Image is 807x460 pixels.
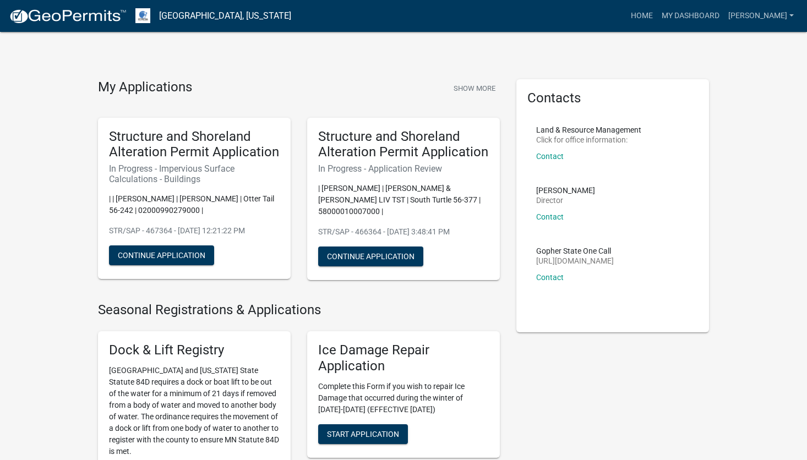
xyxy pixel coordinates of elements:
p: [GEOGRAPHIC_DATA] and [US_STATE] State Statute 84D requires a dock or boat lift to be out of the ... [109,365,280,457]
img: Otter Tail County, Minnesota [135,8,150,23]
h5: Contacts [527,90,698,106]
p: [PERSON_NAME] [536,187,595,194]
button: Continue Application [109,245,214,265]
button: Continue Application [318,247,423,266]
span: Start Application [327,429,399,438]
a: Contact [536,212,564,221]
p: Land & Resource Management [536,126,641,134]
p: Director [536,196,595,204]
a: Home [626,6,657,26]
a: [GEOGRAPHIC_DATA], [US_STATE] [159,7,291,25]
p: | | [PERSON_NAME] | [PERSON_NAME] | Otter Tail 56-242 | 02000990279000 | [109,193,280,216]
a: Contact [536,273,564,282]
p: Complete this Form if you wish to repair Ice Damage that occurred during the winter of [DATE]-[DA... [318,381,489,415]
a: My Dashboard [657,6,724,26]
a: [PERSON_NAME] [724,6,798,26]
h4: Seasonal Registrations & Applications [98,302,500,318]
p: STR/SAP - 466364 - [DATE] 3:48:41 PM [318,226,489,238]
h5: Structure and Shoreland Alteration Permit Application [318,129,489,161]
h5: Dock & Lift Registry [109,342,280,358]
p: [URL][DOMAIN_NAME] [536,257,614,265]
h4: My Applications [98,79,192,96]
p: STR/SAP - 467364 - [DATE] 12:21:22 PM [109,225,280,237]
h6: In Progress - Application Review [318,163,489,174]
h6: In Progress - Impervious Surface Calculations - Buildings [109,163,280,184]
p: Gopher State One Call [536,247,614,255]
p: Click for office information: [536,136,641,144]
a: Contact [536,152,564,161]
button: Show More [449,79,500,97]
button: Start Application [318,424,408,444]
h5: Structure and Shoreland Alteration Permit Application [109,129,280,161]
h5: Ice Damage Repair Application [318,342,489,374]
p: | [PERSON_NAME] | [PERSON_NAME] & [PERSON_NAME] LIV TST | South Turtle 56-377 | 58000010007000 | [318,183,489,217]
